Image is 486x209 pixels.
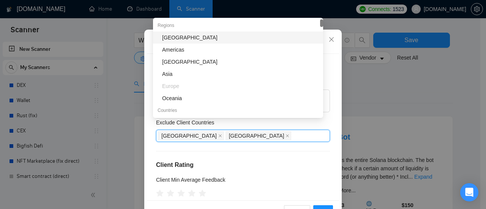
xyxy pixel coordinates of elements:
div: Americas [162,46,319,54]
span: close [218,134,222,138]
div: Oceania [162,94,319,102]
h5: Exclude Client Countries [156,118,214,127]
span: star [167,190,174,197]
div: Open Intercom Messenger [460,183,478,201]
div: Europe [162,82,319,90]
span: India [158,131,224,140]
span: star [156,190,164,197]
span: close [286,134,289,138]
span: [GEOGRAPHIC_DATA] [161,132,217,140]
button: Close [321,30,342,50]
div: Antarctica [153,56,323,68]
div: Asia [153,68,323,80]
div: Europe [153,80,323,92]
span: star [177,190,185,197]
div: [GEOGRAPHIC_DATA] [162,58,319,66]
h4: Client Rating [156,160,330,170]
h5: Client Min Average Feedback [156,176,226,184]
span: Pakistan [226,131,292,140]
div: [GEOGRAPHIC_DATA] [162,33,319,42]
div: Africa [153,31,323,44]
div: Oceania [153,92,323,104]
div: Americas [153,44,323,56]
span: star [199,190,206,197]
span: star [188,190,196,197]
span: [GEOGRAPHIC_DATA] [229,132,284,140]
div: Regions [153,19,323,31]
span: close [328,36,335,42]
div: Countries [153,104,323,116]
div: Asia [162,70,319,78]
